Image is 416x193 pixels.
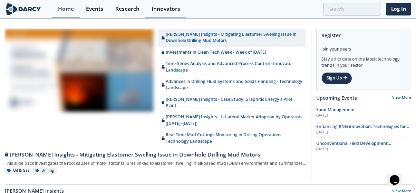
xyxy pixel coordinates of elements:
a: Real-Time Mud Cuttings Monitoring in Drilling Operations - Technology Landscape [158,129,307,147]
div: [PERSON_NAME] Insights - Mitigating Elastomer Swelling Issue in Downhole Drilling Mud Motors [5,151,306,159]
input: Advanced Search [323,3,381,15]
div: Home [58,6,74,12]
a: [PERSON_NAME] Insights - Case Study: Graphitic Energy's Pilot Plant [158,94,307,112]
a: Time-Series Analysis and Advanced Process Control - Innovator Landscape [158,58,307,76]
img: logo-wide.svg [5,3,42,15]
div: Drilling [33,168,57,174]
div: [DATE] [316,130,411,135]
a: [PERSON_NAME] Insights - Mitigating Elastomer Swelling Issue in Downhole Drilling Mud Motors [158,29,307,47]
span: Enhancing RNG innovation: Technologies for Sustainable Energy [316,124,409,136]
a: Upcoming Events [316,94,357,101]
div: This slide pack investigates the root causes of motor stator failures linked to elastomer swellin... [5,159,306,168]
div: Stay up to date on the latest technology trends in your sector. [321,52,406,68]
iframe: chat widget [387,165,409,186]
div: [DATE] [316,113,411,118]
div: Register [321,29,406,41]
div: Innovators [152,6,180,12]
div: Research [115,6,139,12]
a: View More [392,95,411,100]
a: Enhancing RNG innovation: Technologies for Sustainable Energy [DATE] [316,124,411,135]
a: Investments in Clean Tech Week - Week of [DATE] [158,47,307,58]
div: Oil & Gas [5,168,32,174]
div: Events [86,6,103,12]
div: [DATE] [316,147,411,152]
a: Sand Management [DATE] [316,107,411,118]
span: Unconventional Field Development Optimization through Geochemical Fingerprinting Technology [316,140,391,159]
a: [PERSON_NAME] Insights - U-Lateral Market Adoption by Operators ([DATE]–[DATE]) [158,111,307,129]
a: Advances in Drilling Fluid Systems and Solids Handling - Technology Landscape [158,76,307,94]
a: Sign Up [321,72,352,84]
div: Join your peers [321,41,406,52]
a: [PERSON_NAME] Insights - Mitigating Elastomer Swelling Issue in Downhole Drilling Mud Motors [5,147,306,159]
a: Log In [386,3,411,15]
a: Unconventional Field Development Optimization through Geochemical Fingerprinting Technology [DATE] [316,140,411,152]
span: Sand Management [316,107,355,112]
